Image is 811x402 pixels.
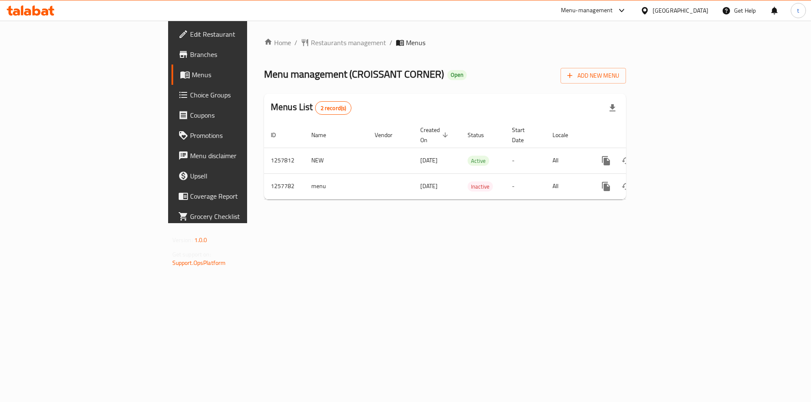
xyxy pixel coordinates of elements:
td: All [546,173,589,199]
button: Change Status [616,151,637,171]
a: Choice Groups [171,85,304,105]
span: Open [447,71,467,78]
a: Menu disclaimer [171,146,304,166]
span: Menu disclaimer [190,151,297,161]
span: Locale [552,130,579,140]
span: Coupons [190,110,297,120]
span: Start Date [512,125,536,145]
button: more [596,151,616,171]
span: ID [271,130,287,140]
a: Upsell [171,166,304,186]
a: Coupons [171,105,304,125]
button: Add New Menu [561,68,626,84]
td: NEW [305,148,368,173]
span: 2 record(s) [316,104,351,112]
a: Coverage Report [171,186,304,206]
td: - [505,173,546,199]
a: Branches [171,44,304,65]
a: Menus [171,65,304,85]
span: Coverage Report [190,191,297,201]
span: Version: [172,235,193,246]
li: / [389,38,392,48]
a: Grocery Checklist [171,206,304,227]
div: Menu-management [561,5,613,16]
span: Edit Restaurant [190,29,297,39]
div: [GEOGRAPHIC_DATA] [653,6,708,15]
div: Total records count [315,101,352,115]
span: Status [468,130,495,140]
span: Menus [192,70,297,80]
span: Add New Menu [567,70,619,81]
td: menu [305,173,368,199]
div: Open [447,70,467,80]
span: [DATE] [420,155,438,166]
span: Name [311,130,337,140]
span: 1.0.0 [194,235,207,246]
span: Created On [420,125,451,145]
span: Restaurants management [311,38,386,48]
a: Restaurants management [301,38,386,48]
button: Change Status [616,176,637,197]
div: Export file [602,98,623,118]
span: Menus [406,38,425,48]
span: Inactive [468,182,493,192]
h2: Menus List [271,101,351,115]
span: Vendor [375,130,403,140]
span: Grocery Checklist [190,211,297,221]
table: enhanced table [264,122,684,200]
nav: breadcrumb [264,38,626,48]
span: Active [468,156,489,166]
span: Menu management ( CROISSANT CORNER ) [264,65,444,84]
span: Branches [190,49,297,59]
a: Edit Restaurant [171,24,304,44]
span: t [797,6,799,15]
a: Support.OpsPlatform [172,257,226,268]
span: Promotions [190,130,297,140]
span: Get support on: [172,249,211,260]
th: Actions [589,122,684,148]
span: Choice Groups [190,90,297,100]
button: more [596,176,616,197]
span: Upsell [190,171,297,181]
a: Promotions [171,125,304,146]
span: [DATE] [420,181,438,192]
td: All [546,148,589,173]
td: - [505,148,546,173]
